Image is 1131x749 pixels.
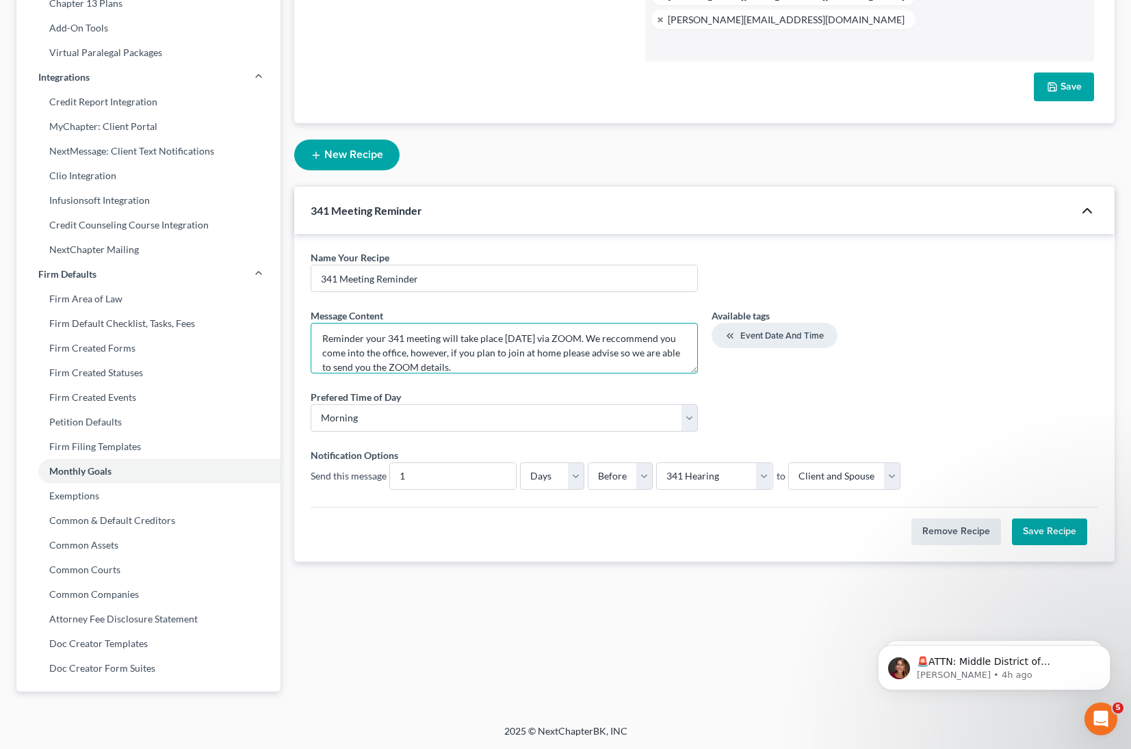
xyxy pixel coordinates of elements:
[16,40,281,65] a: Virtual Paralegal Packages
[311,391,401,403] span: Prefered Time of Day
[16,533,281,557] a: Common Assets
[740,330,824,341] span: Event Date and Time
[857,616,1131,712] iframe: Intercom notifications message
[16,311,281,336] a: Firm Default Checklist, Tasks, Fees
[16,631,281,656] a: Doc Creator Templates
[16,139,281,163] a: NextMessage: Client Text Notifications
[16,163,281,188] a: Clio Integration
[311,469,387,483] label: Send this message
[16,434,281,459] a: Firm Filing Templates
[16,90,281,114] a: Credit Report Integration
[176,724,956,749] div: 2025 © NextChapterBK, INC
[1113,702,1123,713] span: 5
[390,463,516,489] input: #
[38,70,90,84] span: Integrations
[16,360,281,385] a: Firm Created Statuses
[16,410,281,434] a: Petition Defaults
[712,323,837,348] button: Event Date and Time
[16,213,281,237] a: Credit Counseling Course Integration
[911,518,1001,546] button: Remove Recipe
[668,15,905,24] div: [PERSON_NAME][EMAIL_ADDRESS][DOMAIN_NAME]
[16,582,281,607] a: Common Companies
[16,287,281,311] a: Firm Area of Law
[16,262,281,287] a: Firm Defaults
[16,459,281,484] a: Monthly Goals
[16,336,281,360] a: Firm Created Forms
[16,65,281,90] a: Integrations
[16,16,281,40] a: Add-On Tools
[712,308,1098,323] label: Available tags
[311,265,697,291] input: Enter recipe name...
[16,557,281,582] a: Common Courts
[777,469,785,483] label: to
[16,237,281,262] a: NextChapter Mailing
[1034,73,1094,101] button: Save
[16,188,281,213] a: Infusionsoft Integration
[16,385,281,410] a: Firm Created Events
[311,448,398,462] label: Notification Options
[311,204,422,217] span: 341 Meeting Reminder
[16,508,281,533] a: Common & Default Creditors
[16,656,281,681] a: Doc Creator Form Suites
[16,484,281,508] a: Exemptions
[311,252,389,263] span: Name Your Recipe
[16,607,281,631] a: Attorney Fee Disclosure Statement
[1084,702,1117,735] iframe: Intercom live chat
[294,140,400,170] button: New Recipe
[16,114,281,139] a: MyChapter: Client Portal
[1012,518,1087,546] button: Save Recipe
[38,267,96,281] span: Firm Defaults
[311,310,383,321] span: Message Content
